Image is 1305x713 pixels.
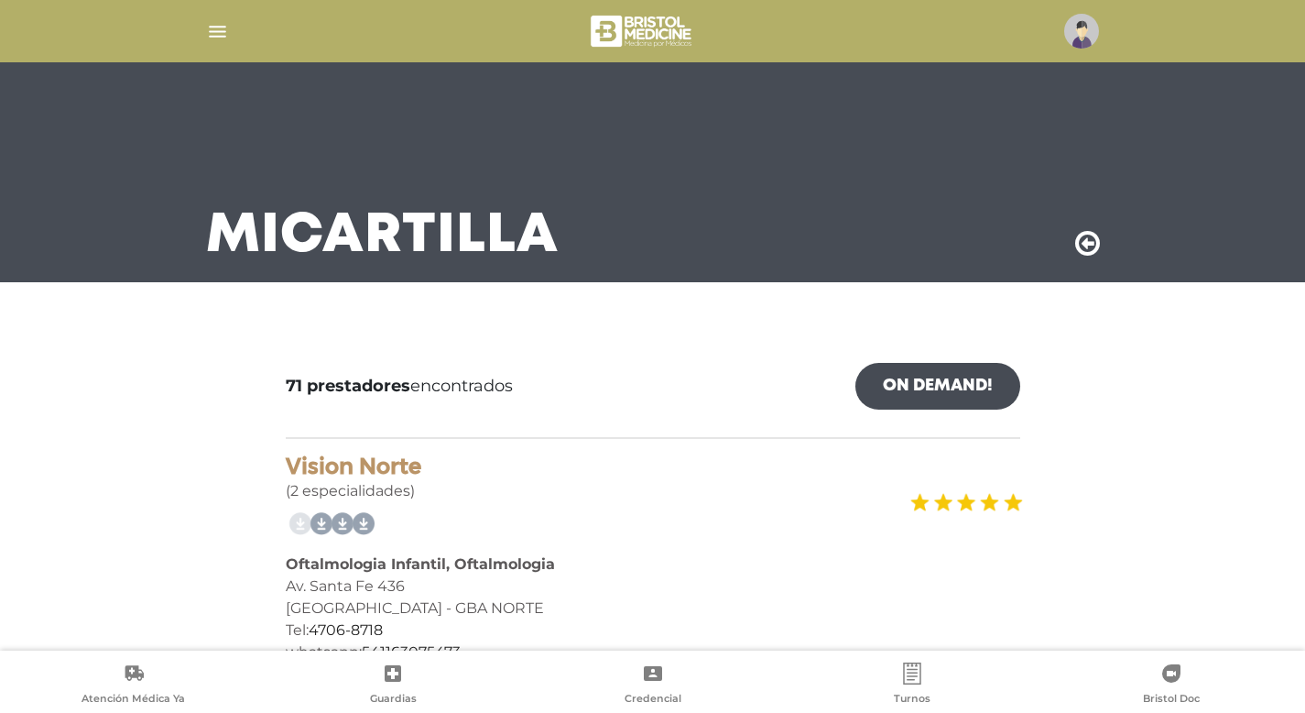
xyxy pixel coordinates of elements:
[286,598,1020,620] div: [GEOGRAPHIC_DATA] - GBA NORTE
[1064,14,1099,49] img: profile-placeholder.svg
[309,621,383,639] a: 4706-8718
[855,363,1020,410] a: On Demand!
[286,555,555,573] b: Oftalmologia Infantil, Oftalmologia
[286,454,1020,480] h4: Vision Norte
[625,692,681,708] span: Credencial
[1143,692,1200,708] span: Bristol Doc
[206,20,229,43] img: Cober_menu-lines-white.svg
[894,692,930,708] span: Turnos
[286,642,1020,664] div: whatsapp:
[263,663,522,709] a: Guardias
[370,692,417,708] span: Guardias
[206,213,559,260] h3: Mi Cartilla
[4,663,263,709] a: Atención Médica Ya
[362,643,461,661] a: 541163075473
[286,374,513,399] span: encontrados
[1042,663,1301,709] a: Bristol Doc
[286,454,1020,502] div: (2 especialidades)
[286,376,410,396] b: 71 prestadores
[286,620,1020,642] div: Tel:
[286,576,1020,598] div: Av. Santa Fe 436
[523,663,782,709] a: Credencial
[82,692,185,708] span: Atención Médica Ya
[908,482,1023,523] img: estrellas_badge.png
[782,663,1041,709] a: Turnos
[588,9,697,53] img: bristol-medicine-blanco.png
